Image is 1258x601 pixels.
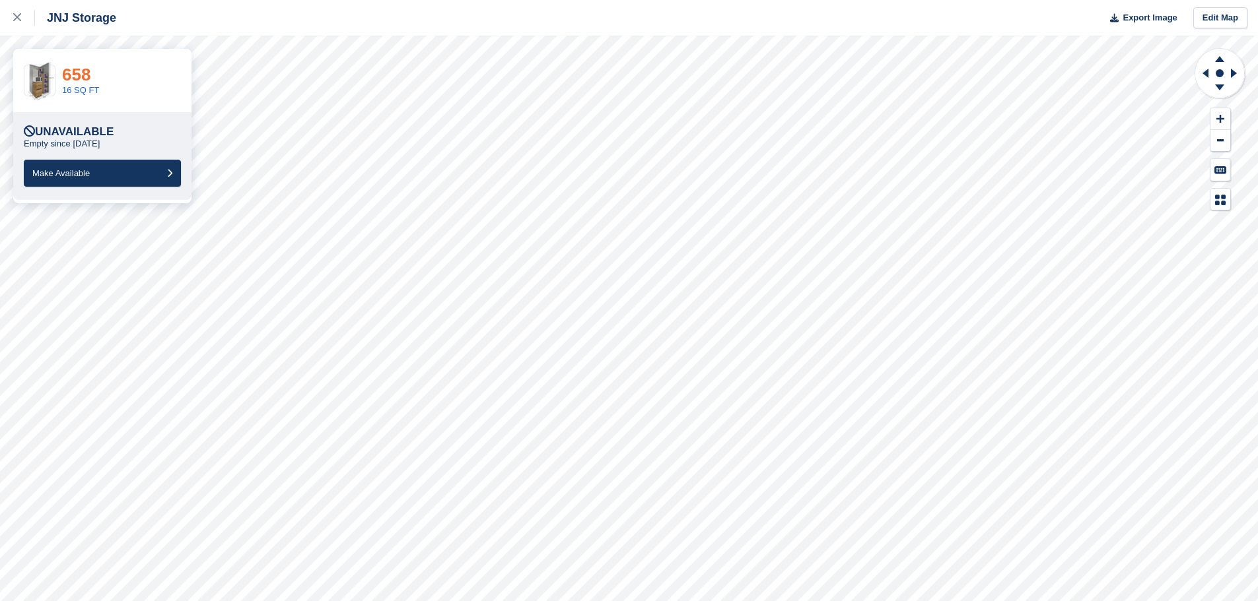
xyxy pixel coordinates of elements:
button: Export Image [1102,7,1177,29]
span: Export Image [1123,11,1177,24]
button: Zoom In [1210,108,1230,130]
span: Make Available [32,168,90,178]
div: Unavailable [24,125,114,139]
p: Empty since [DATE] [24,139,100,149]
img: Website-16-SQ-FT-e1614004433711-761x1024.png [24,60,55,101]
button: Make Available [24,160,181,187]
button: Keyboard Shortcuts [1210,159,1230,181]
a: 658 [62,65,90,84]
button: Map Legend [1210,189,1230,210]
button: Zoom Out [1210,130,1230,152]
a: 16 SQ FT [62,85,99,95]
a: Edit Map [1193,7,1247,29]
div: JNJ Storage [35,10,116,26]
